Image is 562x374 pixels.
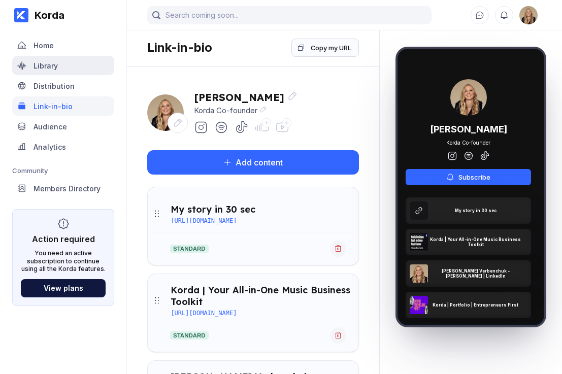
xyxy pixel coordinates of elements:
div: Add content [232,157,283,167]
div: Home [34,41,54,50]
div: Audience [34,122,67,131]
div: Link-in-bio [34,102,73,111]
div: Korda Co-founder [446,140,490,146]
input: Search coming soon... [147,6,432,24]
div: Alina Verbenchuk [519,6,538,24]
img: Korda | Portfolio | Entrepreneurs First [410,296,428,314]
div: [URL][DOMAIN_NAME] [171,217,237,224]
div: My story in 30 sec [171,203,255,215]
img: 160x160 [519,6,538,24]
div: Korda | Your All-in-One Music Business Toolkit [428,237,523,247]
button: Subscribe [406,169,531,185]
button: Add content [147,150,359,175]
div: You need an active subscription to continue using all the Korda features. [21,249,106,273]
strong: standard [170,245,209,253]
div: My story in 30 sec [455,208,497,213]
img: 160x160 [147,94,184,131]
a: Home [12,36,114,56]
button: Copy my URL [291,39,359,57]
div: My story in 30 sec[URL][DOMAIN_NAME]standard [147,187,359,265]
div: Korda | Your All-in-One Music Business Toolkit [171,284,358,308]
div: Action required [32,234,95,244]
div: Alina Verbenchuk [450,79,487,116]
img: 160x160 [450,79,487,116]
div: Copy my URL [311,43,351,53]
div: [URL][DOMAIN_NAME] [171,310,237,317]
div: Distribution [34,82,75,90]
img: Alina Verbenchuk - Korda | LinkedIn [410,264,428,283]
div: View plans [44,284,83,292]
img: Korda | Your All-in-One Music Business Toolkit [410,233,428,251]
div: Subscribe [454,173,490,181]
div: Korda | Your All-in-One Music Business Toolkit[URL][DOMAIN_NAME]standard [147,274,359,352]
div: Analytics [34,143,66,151]
div: Korda [28,9,64,21]
div: Members Directory [34,184,101,193]
a: Distribution [12,76,114,96]
div: Alina Verbenchuk [147,94,184,131]
div: [PERSON_NAME] [430,124,507,134]
div: Library [34,61,58,70]
button: View plans [21,279,106,297]
a: Link-in-bio [12,96,114,117]
div: Korda Co-founder [194,106,297,115]
a: Library [12,56,114,76]
div: Community [12,166,114,175]
strong: standard [170,331,209,339]
div: Korda | Portfolio | Entrepreneurs First [433,302,518,308]
a: Members Directory [12,179,114,199]
div: [PERSON_NAME] Verbenchuk - [PERSON_NAME] | LinkedIn [428,268,523,279]
div: Link-in-bio [147,40,212,55]
a: Audience [12,117,114,137]
div: [PERSON_NAME] [194,91,297,104]
a: Analytics [12,137,114,157]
